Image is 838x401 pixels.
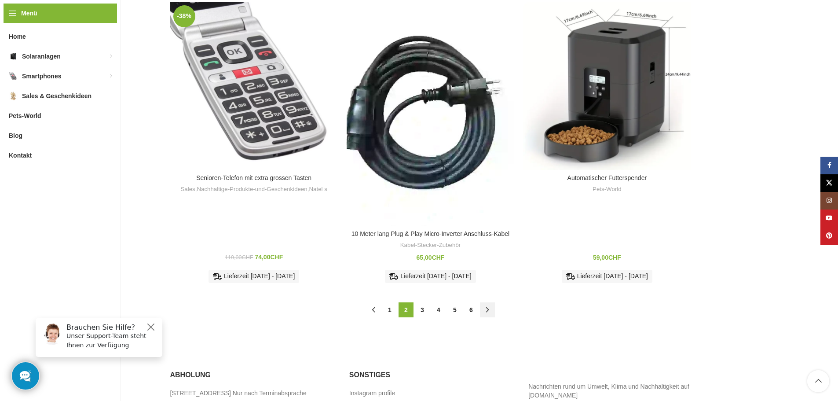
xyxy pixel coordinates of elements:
[366,302,381,317] a: ←
[9,128,22,143] span: Blog
[309,185,327,194] a: Natel s
[608,254,621,261] span: CHF
[242,254,253,261] span: CHF
[567,174,647,181] a: Automatischer Futterspender
[415,302,430,317] a: Seite 3
[38,21,128,39] p: Unser Support-Team steht Ihnen zur Verfügung
[349,389,396,398] a: Instagram profile
[22,48,61,64] span: Solaranlagen
[9,147,32,163] span: Kontakt
[9,29,26,44] span: Home
[593,254,621,261] bdi: 59,00
[464,302,479,317] a: Seite 6
[22,88,91,104] span: Sales & Geschenkideen
[820,192,838,210] a: Instagram Social Link
[432,254,445,261] span: CHF
[820,210,838,227] a: YouTube Social Link
[820,174,838,192] a: X Social Link
[382,302,397,317] a: Seite 1
[351,230,510,237] a: 10 Meter lang Plug & Play Micro-Inverter Anschluss-Kabel
[196,174,311,181] a: Senioren-Telefon mit extra grossen Tasten
[9,108,41,124] span: Pets-World
[170,302,691,317] nav: Produkt-Seitennummerierung
[21,8,37,18] span: Menü
[197,185,307,194] a: Nachhaltige-Produkte-und-Geschenkideen
[385,270,476,283] div: Lieferzeit [DATE] - [DATE]
[400,241,461,250] a: Kabel-Stecker-Zubehör
[9,92,18,100] img: Sales & Geschenkideen
[9,72,18,81] img: Smartphones
[12,12,34,34] img: Customer service
[447,302,462,317] a: Seite 5
[528,383,689,399] a: Nachrichten rund um Umwelt, Klima und Nachhaltigkeit auf [DOMAIN_NAME]
[270,254,283,261] span: CHF
[523,2,691,170] a: Automatischer Futterspender
[173,5,195,27] span: -38%
[170,2,338,170] a: Senioren-Telefon mit extra grossen Tasten
[480,302,495,317] a: →
[170,370,336,380] h5: Abholung
[175,185,333,194] div: , ,
[562,270,652,283] div: Lieferzeit [DATE] - [DATE]
[347,2,514,226] a: 10 Meter lang Plug & Play Micro-Inverter Anschluss-Kabel
[180,185,195,194] a: Sales
[9,52,18,61] img: Solaranlagen
[209,270,299,283] div: Lieferzeit [DATE] - [DATE]
[820,157,838,174] a: Facebook Social Link
[225,254,253,261] bdi: 119,00
[38,12,128,21] h6: Brauchen Sie Hilfe?
[349,370,515,380] h5: Sonstiges
[807,370,829,392] a: Scroll to top button
[255,254,283,261] bdi: 74,00
[117,11,128,22] button: Close
[399,302,414,317] span: Seite 2
[22,68,61,84] span: Smartphones
[170,389,307,398] a: [STREET_ADDRESS] Nur nach Terminabsprache
[820,227,838,245] a: Pinterest Social Link
[593,185,622,194] a: Pets-World
[431,302,446,317] a: Seite 4
[417,254,445,261] bdi: 65,00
